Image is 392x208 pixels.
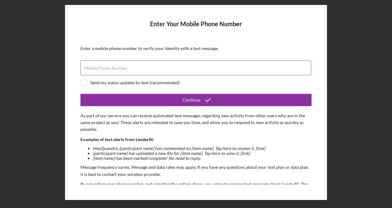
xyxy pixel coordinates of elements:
[93,151,312,156] li: [participant name] has uploaded a new file for [item name]. Tap here to view it. [link]
[90,80,180,85] div: Send my status updates by text (recommended)
[80,20,312,37] h4: Enter Your Mobile Phone Number
[80,46,312,51] div: Enter a mobile phone number to verify your identity with a text message.
[80,164,312,178] p: Message frequency varies. Message and data rates may apply. If you have any questions about your ...
[93,156,312,161] li: [item name] has been marked complete! No need to reply.
[182,94,200,106] div: Continue
[80,136,312,143] p: Examples of text alerts from Lenderfit:
[93,146,312,151] li: Hey Quandre , [participant name] has commented on [item name]. Tap here to review it. [link]
[84,66,128,71] label: Mobile Phone Number
[80,181,312,202] p: By providing your phone number, and selecting the option above, you agree to receive text message...
[80,112,312,133] p: As part of our service you can receive automated text messages regarding new activity from other ...
[80,94,312,106] button: Continue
